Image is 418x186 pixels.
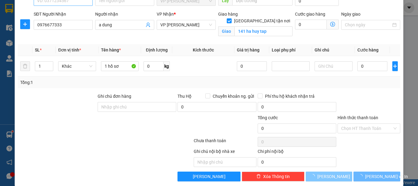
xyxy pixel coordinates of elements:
button: [PERSON_NAME] [306,172,353,181]
span: Xóa Thông tin [263,173,290,180]
span: Tên hàng [101,47,121,52]
label: Ngày giao [341,12,360,17]
div: Chưa thanh toán [193,137,257,148]
span: [PERSON_NAME] [193,173,226,180]
span: [PERSON_NAME] và In [365,173,408,180]
span: Giao hàng [218,12,238,17]
label: Cước giao hàng [295,12,325,17]
span: Chuyển khoản ng. gửi [210,93,256,100]
input: 0 [237,61,267,71]
span: Thu Hộ [177,94,192,99]
span: SL [35,47,40,52]
input: Giao tận nơi [234,26,293,36]
input: Ngày giao [345,21,391,28]
button: plus [392,61,398,71]
span: user-add [146,22,151,27]
span: plus [393,64,397,69]
span: Tổng cước [258,115,278,120]
input: Ghi Chú [315,61,353,71]
span: Cước hàng [357,47,379,52]
div: Ghi chú nội bộ nhà xe [194,148,256,157]
span: plus [21,22,30,27]
button: delete [20,61,30,71]
button: plus [20,19,30,29]
label: Ghi chú đơn hàng [98,94,131,99]
input: Ghi chú đơn hàng [98,102,176,112]
span: Đơn vị tính [58,47,81,52]
div: SĐT Người Nhận [34,11,93,17]
span: VP Hà Tĩnh [160,20,212,29]
button: deleteXóa Thông tin [242,172,304,181]
div: Người nhận [95,11,154,17]
div: Chi phí nội bộ [258,148,336,157]
input: Cước giao hàng [295,20,327,29]
th: Ghi chú [312,44,355,56]
input: Nhập ghi chú [194,157,256,167]
th: Loại phụ phí [269,44,312,56]
span: Kích thước [193,47,214,52]
input: VD: Bàn, Ghế [101,61,139,71]
span: Định lượng [146,47,168,52]
span: Khác [62,62,92,71]
span: loading [311,174,317,178]
span: Giao [218,26,234,36]
button: [PERSON_NAME] và In [353,172,400,181]
span: VP Nhận [157,12,174,17]
div: Tổng: 1 [20,79,162,86]
span: Giá trị hàng [237,47,259,52]
span: [PERSON_NAME] [317,173,350,180]
span: loading [358,174,365,178]
span: Phí thu hộ khách nhận trả [263,93,317,100]
label: Hình thức thanh toán [338,115,378,120]
button: [PERSON_NAME] [177,172,240,181]
span: kg [164,61,170,71]
span: [GEOGRAPHIC_DATA] tận nơi [232,17,293,24]
span: delete [256,174,261,179]
span: dollar-circle [330,22,335,27]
